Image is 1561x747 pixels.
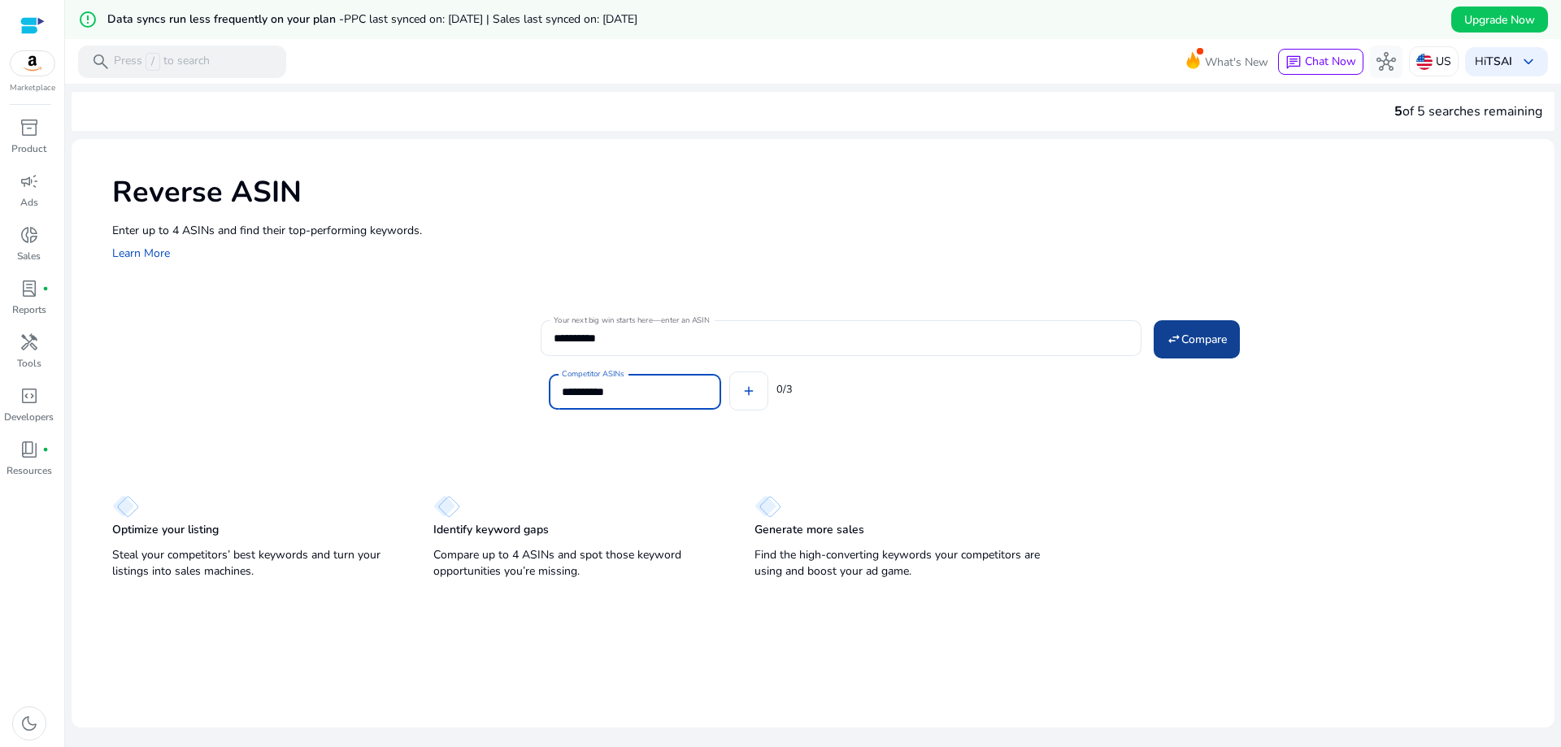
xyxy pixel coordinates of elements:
img: diamond.svg [433,495,460,518]
p: Press to search [114,53,210,71]
span: chat [1285,54,1302,71]
mat-hint: 0/3 [776,380,793,397]
span: inventory_2 [20,118,39,137]
p: Optimize your listing [112,522,219,538]
b: TSAI [1486,54,1512,69]
p: Identify keyword gaps [433,522,549,538]
p: Enter up to 4 ASINs and find their top-performing keywords. [112,222,1538,239]
button: Upgrade Now [1451,7,1548,33]
p: Ads [20,195,38,210]
span: campaign [20,172,39,191]
div: of 5 searches remaining [1394,102,1542,121]
span: What's New [1205,48,1268,76]
span: Compare [1181,331,1227,348]
mat-label: Your next big win starts here—enter an ASIN [554,315,709,326]
p: Marketplace [10,82,55,94]
span: donut_small [20,225,39,245]
p: Steal your competitors’ best keywords and turn your listings into sales machines. [112,547,401,580]
button: Compare [1154,320,1240,358]
p: US [1436,47,1451,76]
span: hub [1376,52,1396,72]
p: Hi [1475,56,1512,67]
h5: Data syncs run less frequently on your plan - [107,13,637,27]
p: Developers [4,410,54,424]
p: Reports [12,302,46,317]
p: Resources [7,463,52,478]
img: us.svg [1416,54,1433,70]
mat-icon: error_outline [78,10,98,29]
span: book_4 [20,440,39,459]
p: Find the high-converting keywords your competitors are using and boost your ad game. [754,547,1043,580]
p: Product [11,141,46,156]
h1: Reverse ASIN [112,175,1538,210]
button: hub [1370,46,1402,78]
span: code_blocks [20,386,39,406]
span: Upgrade Now [1464,11,1535,28]
mat-icon: swap_horiz [1167,332,1181,346]
p: Tools [17,356,41,371]
mat-icon: add [741,384,756,398]
button: chatChat Now [1278,49,1363,75]
span: dark_mode [20,714,39,733]
p: Generate more sales [754,522,864,538]
span: Chat Now [1305,54,1356,69]
p: Compare up to 4 ASINs and spot those keyword opportunities you’re missing. [433,547,722,580]
a: Learn More [112,245,170,261]
mat-label: Competitor ASINs [562,368,624,380]
span: fiber_manual_record [42,285,49,292]
p: Sales [17,249,41,263]
span: keyboard_arrow_down [1519,52,1538,72]
img: amazon.svg [11,51,54,76]
span: / [146,53,160,71]
span: lab_profile [20,279,39,298]
img: diamond.svg [754,495,781,518]
img: diamond.svg [112,495,139,518]
span: fiber_manual_record [42,446,49,453]
span: search [91,52,111,72]
span: PPC last synced on: [DATE] | Sales last synced on: [DATE] [344,11,637,27]
span: handyman [20,332,39,352]
span: 5 [1394,102,1402,120]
